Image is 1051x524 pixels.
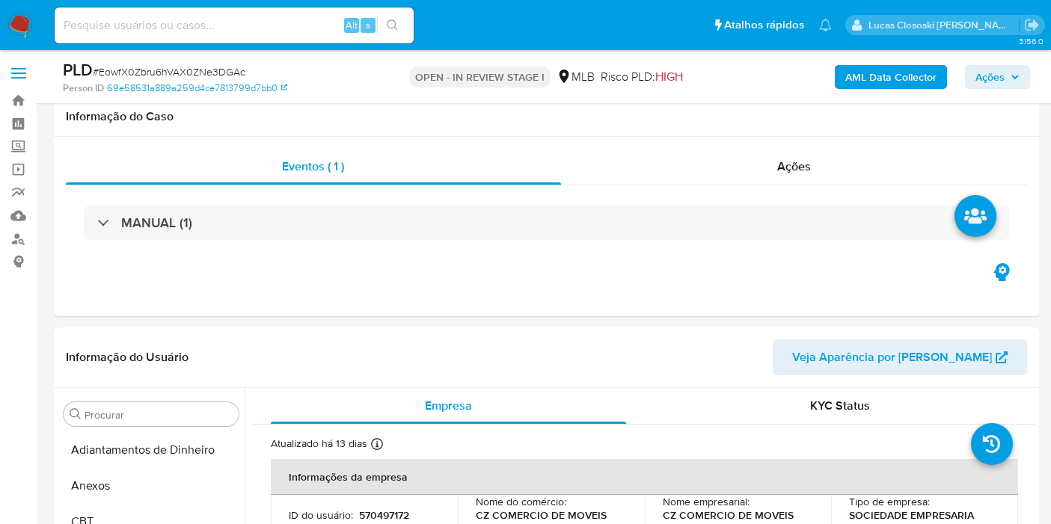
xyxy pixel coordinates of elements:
button: Procurar [70,408,82,420]
span: HIGH [655,68,683,85]
a: Notificações [819,19,832,31]
b: Person ID [63,81,104,95]
button: search-icon [377,15,408,36]
p: Tipo de empresa : [849,495,930,508]
p: Nome do comércio : [476,495,566,508]
button: Ações [965,65,1030,89]
span: Ações [777,158,811,175]
b: AML Data Collector [845,65,937,89]
div: MLB [557,69,595,85]
button: Adiantamentos de Dinheiro [58,432,245,468]
span: Empresa [425,397,472,414]
span: Alt [346,18,358,32]
input: Procurar [85,408,233,422]
button: Veja Aparência por [PERSON_NAME] [773,339,1027,375]
button: Anexos [58,468,245,504]
a: Sair [1024,17,1040,33]
th: Informações da empresa [271,459,1018,495]
h1: Informação do Caso [66,109,1027,124]
p: lucas.clososki@mercadolivre.com [868,18,1020,32]
span: KYC Status [810,397,870,414]
h3: MANUAL (1) [121,215,192,231]
div: MANUAL (1) [84,206,1009,240]
p: 570497172 [359,508,409,522]
span: Veja Aparência por [PERSON_NAME] [792,339,992,375]
p: Atualizado há 13 dias [271,437,367,451]
p: Nome empresarial : [663,495,750,508]
span: Risco PLD: [601,69,683,85]
span: s [366,18,370,32]
button: AML Data Collector [835,65,947,89]
input: Pesquise usuários ou casos... [55,16,414,35]
span: Ações [975,65,1005,89]
span: Atalhos rápidos [724,17,804,33]
a: 69e58531a889a259d4ce7813799d7bb0 [107,81,287,95]
h1: Informação do Usuário [66,350,189,365]
b: PLD [63,58,93,81]
span: # EowfX0Zbru6hVAX0ZNe3DGAc [93,64,245,79]
p: OPEN - IN REVIEW STAGE I [409,67,551,87]
span: Eventos ( 1 ) [282,158,344,175]
p: ID do usuário : [289,508,353,522]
